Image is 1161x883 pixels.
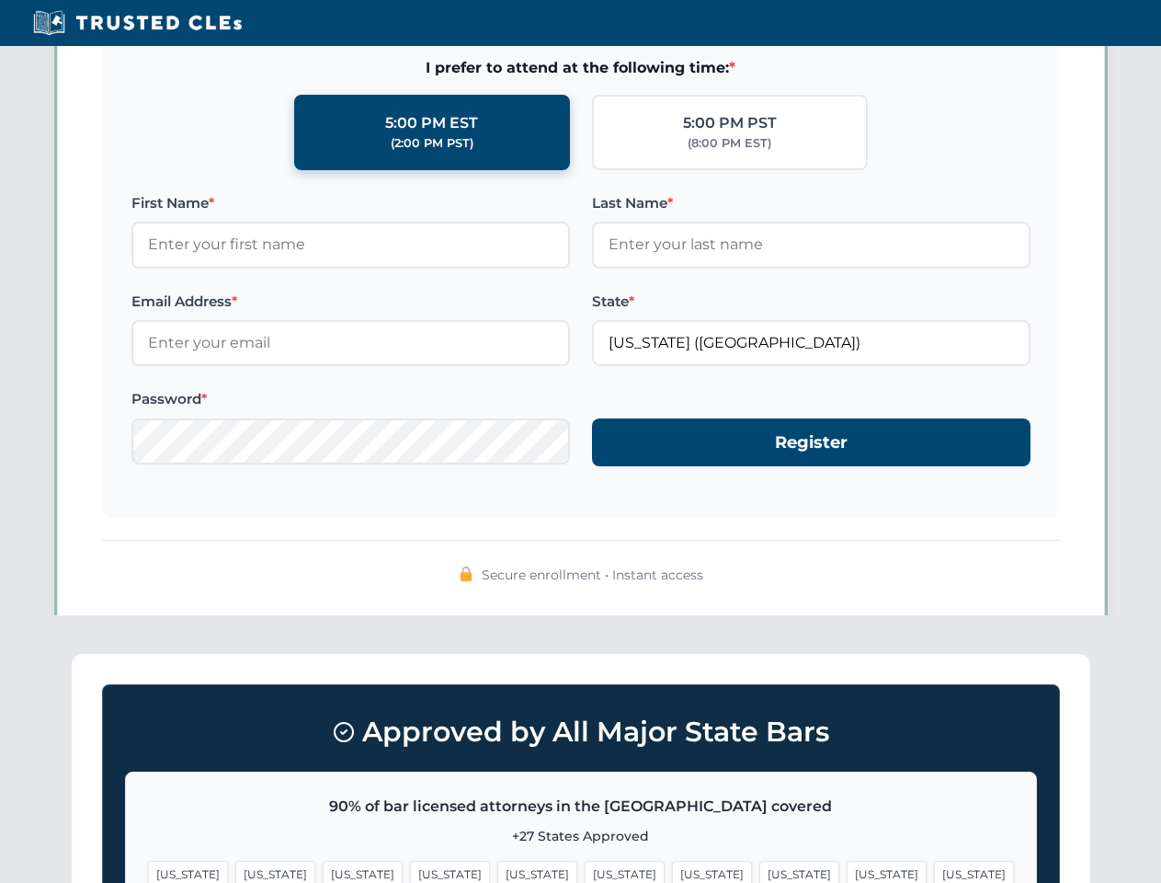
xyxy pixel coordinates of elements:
[385,111,478,135] div: 5:00 PM EST
[148,795,1014,819] p: 90% of bar licensed attorneys in the [GEOGRAPHIC_DATA] covered
[131,388,570,410] label: Password
[131,192,570,214] label: First Name
[459,567,473,581] img: 🔒
[482,565,703,585] span: Secure enrollment • Instant access
[683,111,777,135] div: 5:00 PM PST
[28,9,247,37] img: Trusted CLEs
[131,291,570,313] label: Email Address
[592,291,1030,313] label: State
[131,56,1030,80] span: I prefer to attend at the following time:
[592,192,1030,214] label: Last Name
[391,134,473,153] div: (2:00 PM PST)
[688,134,771,153] div: (8:00 PM EST)
[592,419,1030,467] button: Register
[148,826,1014,846] p: +27 States Approved
[125,707,1037,757] h3: Approved by All Major State Bars
[592,222,1030,268] input: Enter your last name
[592,320,1030,366] input: California (CA)
[131,320,570,366] input: Enter your email
[131,222,570,268] input: Enter your first name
